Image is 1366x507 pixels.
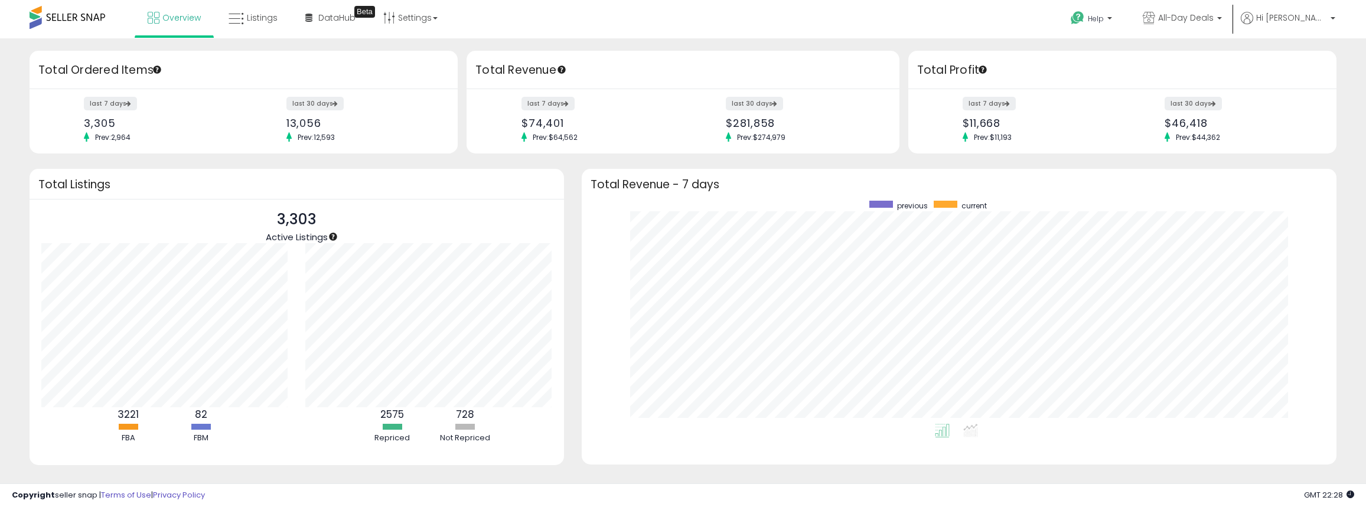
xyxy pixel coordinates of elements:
div: Not Repriced [429,433,500,444]
div: Tooltip anchor [354,6,375,18]
label: last 30 days [286,97,344,110]
b: 3221 [118,407,139,421]
span: Help [1088,14,1104,24]
div: Tooltip anchor [977,64,988,75]
div: Tooltip anchor [556,64,567,75]
span: current [961,201,987,211]
span: previous [897,201,928,211]
div: $74,401 [521,117,674,129]
span: Overview [162,12,201,24]
span: DataHub [318,12,356,24]
div: FBM [165,433,236,444]
span: Listings [247,12,278,24]
label: last 30 days [726,97,783,110]
div: Tooltip anchor [152,64,162,75]
span: Prev: 12,593 [292,132,341,142]
div: seller snap | | [12,490,205,501]
label: last 30 days [1165,97,1222,110]
span: Hi [PERSON_NAME] [1256,12,1327,24]
div: $11,668 [963,117,1113,129]
span: Prev: $64,562 [527,132,583,142]
b: 728 [456,407,474,421]
h3: Total Listings [38,180,555,189]
h3: Total Profit [917,62,1328,78]
div: 13,056 [286,117,437,129]
strong: Copyright [12,489,55,501]
div: $281,858 [726,117,879,129]
div: 3,305 [84,117,234,129]
a: Privacy Policy [153,489,205,501]
div: FBA [93,433,164,444]
span: Prev: $11,193 [968,132,1018,142]
span: All-Day Deals [1158,12,1214,24]
h3: Total Revenue - 7 days [591,180,1328,189]
i: Get Help [1070,11,1085,25]
b: 2575 [380,407,404,421]
div: Tooltip anchor [328,231,338,242]
a: Terms of Use [101,489,151,501]
div: Repriced [357,433,428,444]
label: last 7 days [84,97,137,110]
p: 3,303 [266,208,328,231]
b: 82 [195,407,207,421]
a: Help [1061,2,1124,38]
h3: Total Revenue [475,62,891,78]
label: last 7 days [963,97,1016,110]
span: 2025-09-17 22:28 GMT [1304,489,1354,501]
div: $46,418 [1165,117,1315,129]
span: Prev: $274,979 [731,132,791,142]
span: Prev: $44,362 [1170,132,1226,142]
a: Hi [PERSON_NAME] [1241,12,1335,38]
span: Active Listings [266,231,328,243]
span: Prev: 2,964 [89,132,136,142]
label: last 7 days [521,97,575,110]
h3: Total Ordered Items [38,62,449,78]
